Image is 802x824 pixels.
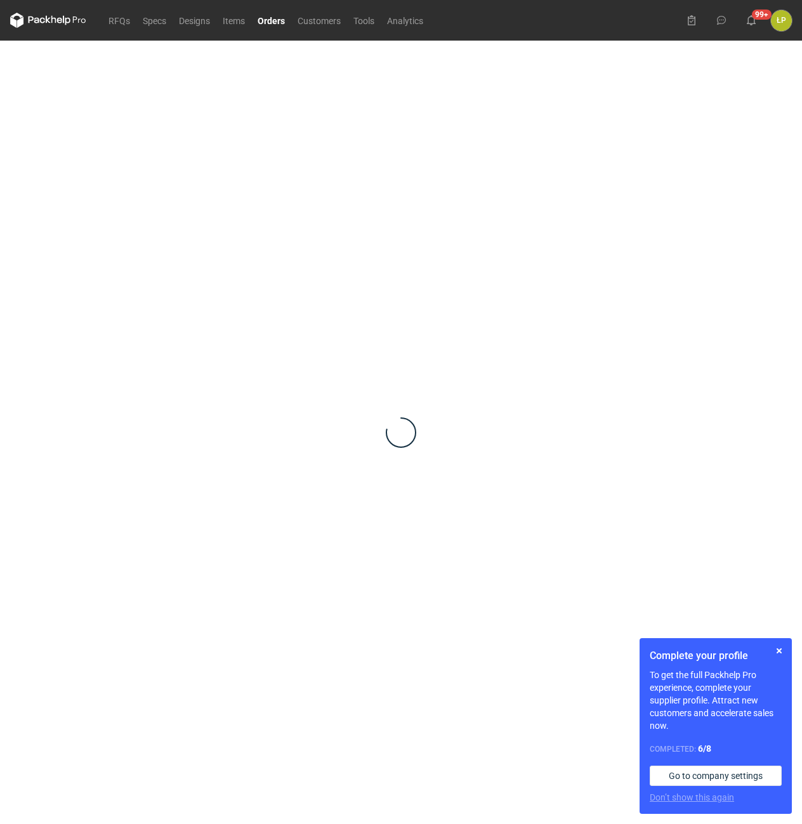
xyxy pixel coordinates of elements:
h1: Complete your profile [650,648,782,664]
a: Orders [251,13,291,28]
a: Items [216,13,251,28]
button: 99+ [741,10,761,30]
svg: Packhelp Pro [10,13,86,28]
a: RFQs [102,13,136,28]
button: Don’t show this again [650,791,734,804]
div: Completed: [650,742,782,755]
a: Go to company settings [650,766,782,786]
a: Tools [347,13,381,28]
button: ŁP [771,10,792,31]
p: To get the full Packhelp Pro experience, complete your supplier profile. Attract new customers an... [650,669,782,732]
a: Customers [291,13,347,28]
a: Analytics [381,13,430,28]
strong: 6 / 8 [698,743,711,754]
a: Designs [173,13,216,28]
a: Specs [136,13,173,28]
div: Łukasz Postawa [771,10,792,31]
button: Skip for now [772,643,787,658]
